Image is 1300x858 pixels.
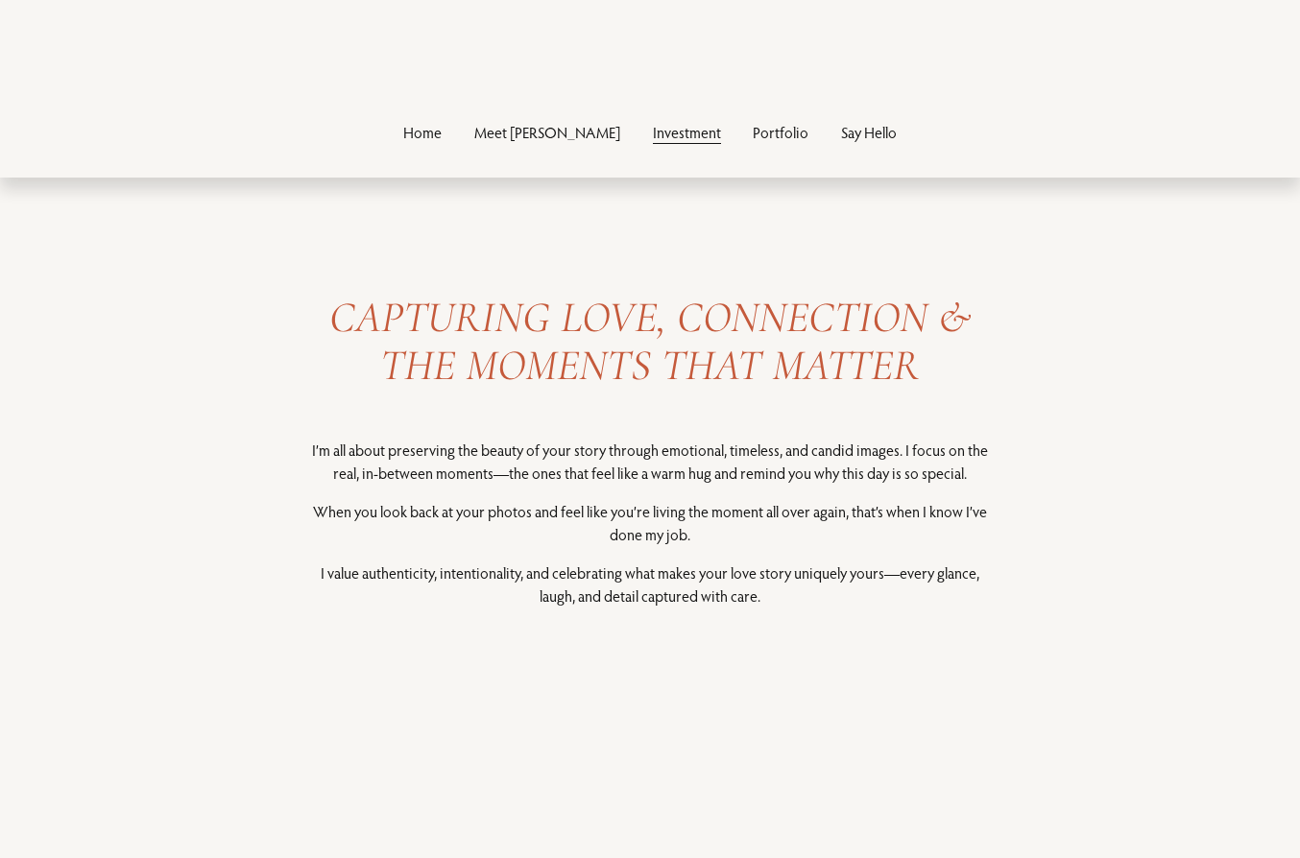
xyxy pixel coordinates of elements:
a: Say Hello [841,119,897,145]
p: I value authenticity, intentionality, and celebrating what makes your love story uniquely yours—e... [303,561,997,608]
p: When you look back at your photos and feel like you’re living the moment all over again, that’s w... [303,500,997,546]
a: Investment [653,119,721,145]
a: Portfolio [753,119,808,145]
a: Meet [PERSON_NAME] [474,119,620,145]
a: Home [403,119,442,145]
em: CAPTURING LOVE, CONNECTION & THE MOMENTS THAT MATTER [329,291,981,392]
img: thehirandthenow [521,33,779,81]
p: I’m all about preserving the beauty of your story through emotional, timeless, and candid images.... [303,439,997,485]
